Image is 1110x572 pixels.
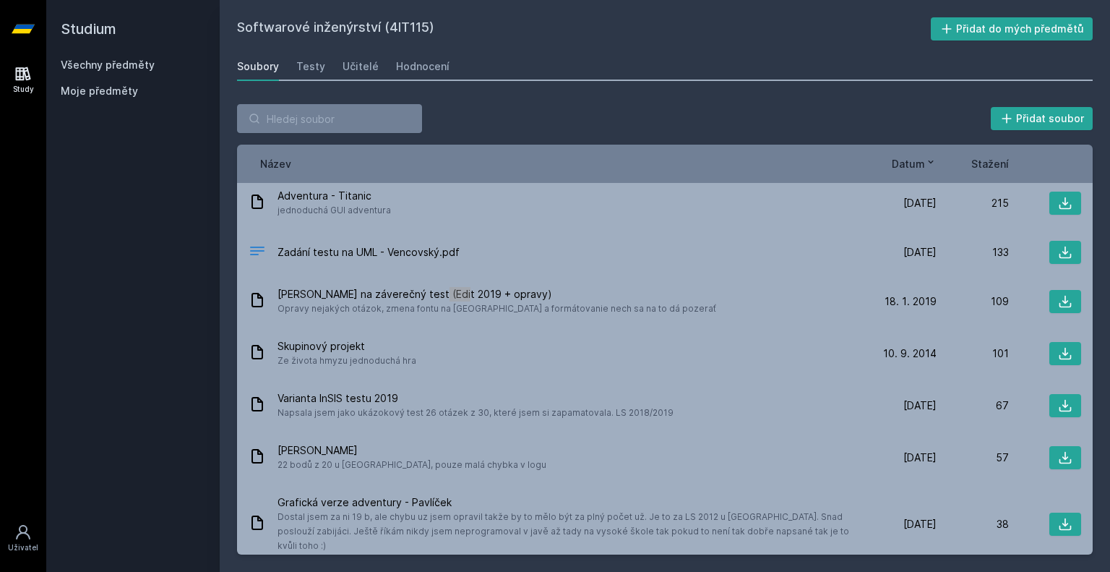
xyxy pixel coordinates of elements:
div: Uživatel [8,542,38,553]
div: 109 [937,294,1009,309]
span: [PERSON_NAME] na záverečný test (Edit 2019 + opravy) [277,287,716,302]
span: jednoduchá GUI adventura [277,203,391,218]
div: 67 [937,398,1009,413]
div: 101 [937,346,1009,361]
span: [DATE] [903,451,937,465]
div: 38 [937,517,1009,532]
a: Všechny předměty [61,59,155,71]
span: 22 bodů z 20 u [GEOGRAPHIC_DATA], pouze malá chybka v logu [277,458,546,472]
a: Testy [296,52,325,81]
span: Skupinový projekt [277,339,416,354]
button: Přidat do mých předmětů [931,17,1093,40]
span: [DATE] [903,398,937,413]
button: Název [260,156,291,171]
button: Stažení [971,156,1009,171]
span: Adventura - Titanic [277,189,391,203]
span: [DATE] [903,517,937,532]
span: Dostal jsem za ni 19 b, ale chybu uz jsem opravil takže by to mělo být za plný počet už. Je to za... [277,510,859,553]
span: Opravy nejakých otázok, zmena fontu na [GEOGRAPHIC_DATA] a formátovanie nech sa na to dá pozerať [277,302,716,316]
a: Study [3,58,43,102]
span: [PERSON_NAME] [277,443,546,458]
div: Hodnocení [396,59,449,74]
a: Hodnocení [396,52,449,81]
span: [DATE] [903,245,937,260]
h2: Softwarové inženýrství (4IT115) [237,17,931,40]
input: Hledej soubor [237,104,422,133]
div: Učitelé [343,59,379,74]
span: 10. 9. 2014 [883,346,937,361]
span: [DATE] [903,196,937,210]
div: 133 [937,245,1009,260]
a: Soubory [237,52,279,81]
span: Varianta InSIS testu 2019 [277,391,674,406]
span: Ze života hmyzu jednoduchá hra [277,354,416,368]
a: Uživatel [3,516,43,560]
a: Učitelé [343,52,379,81]
span: Napsala jsem jako ukázokový test 26 otázek z 30, které jsem si zapamatovala. LS 2018/2019 [277,406,674,420]
div: Study [13,84,34,95]
div: Soubory [237,59,279,74]
div: Testy [296,59,325,74]
button: Přidat soubor [991,107,1093,130]
button: Datum [892,156,937,171]
div: 215 [937,196,1009,210]
span: 18. 1. 2019 [885,294,937,309]
div: PDF [249,242,266,263]
span: Grafická verze adventury - Pavlíček [277,495,859,510]
span: Zadání testu na UML - Vencovský.pdf [277,245,460,260]
span: Moje předměty [61,84,138,98]
span: Datum [892,156,925,171]
div: 57 [937,451,1009,465]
